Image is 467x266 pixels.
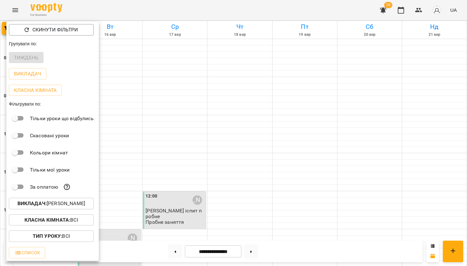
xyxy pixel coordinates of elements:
[6,38,99,49] div: Групувати по:
[30,132,69,139] p: Скасовані уроки
[24,216,78,224] p: Всі
[17,200,47,206] b: Викладач :
[17,200,85,207] p: [PERSON_NAME]
[24,217,70,223] b: Класна кімната :
[9,230,94,242] button: Тип Уроку:Всі
[33,233,62,239] b: Тип Уроку :
[6,98,99,110] div: Фільтрувати по:
[9,198,94,209] button: Викладач:[PERSON_NAME]
[30,166,70,174] p: Тільки мої уроки
[9,247,45,258] button: Список
[9,24,94,36] button: Скинути фільтри
[14,249,40,256] span: Список
[33,232,70,240] p: Всі
[30,183,58,191] p: За оплатою
[32,26,78,34] p: Скинути фільтри
[14,87,57,94] p: Класна кімната
[9,85,62,96] button: Класна кімната
[9,214,94,226] button: Класна кімната:Всі
[30,115,94,122] p: Тільки уроки що відбулись
[30,149,68,157] p: Кольори кімнат
[14,70,41,78] p: Викладач
[9,68,46,80] button: Викладач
